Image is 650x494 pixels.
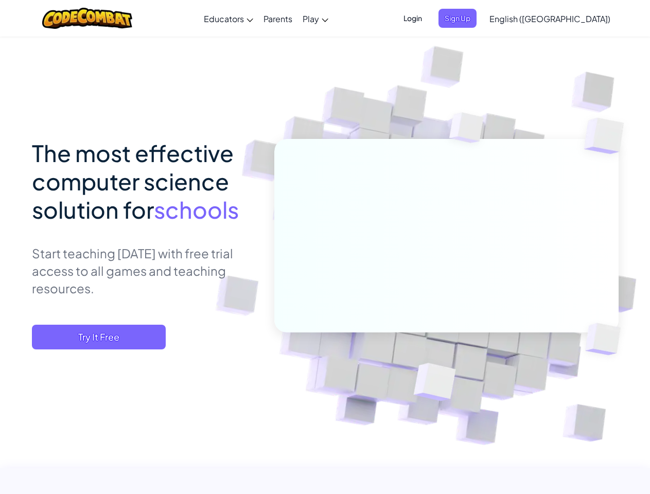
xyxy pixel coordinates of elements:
[258,5,297,32] a: Parents
[154,195,239,224] span: schools
[397,9,428,28] button: Login
[438,9,477,28] button: Sign Up
[484,5,616,32] a: English ([GEOGRAPHIC_DATA])
[430,92,504,169] img: Overlap cubes
[32,325,166,349] button: Try It Free
[32,138,234,224] span: The most effective computer science solution for
[32,244,259,297] p: Start teaching [DATE] with free trial access to all games and teaching resources.
[204,13,244,24] span: Educators
[568,302,645,377] img: Overlap cubes
[199,5,258,32] a: Educators
[42,8,132,29] img: CodeCombat logo
[297,5,333,32] a: Play
[489,13,610,24] span: English ([GEOGRAPHIC_DATA])
[303,13,319,24] span: Play
[388,341,480,427] img: Overlap cubes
